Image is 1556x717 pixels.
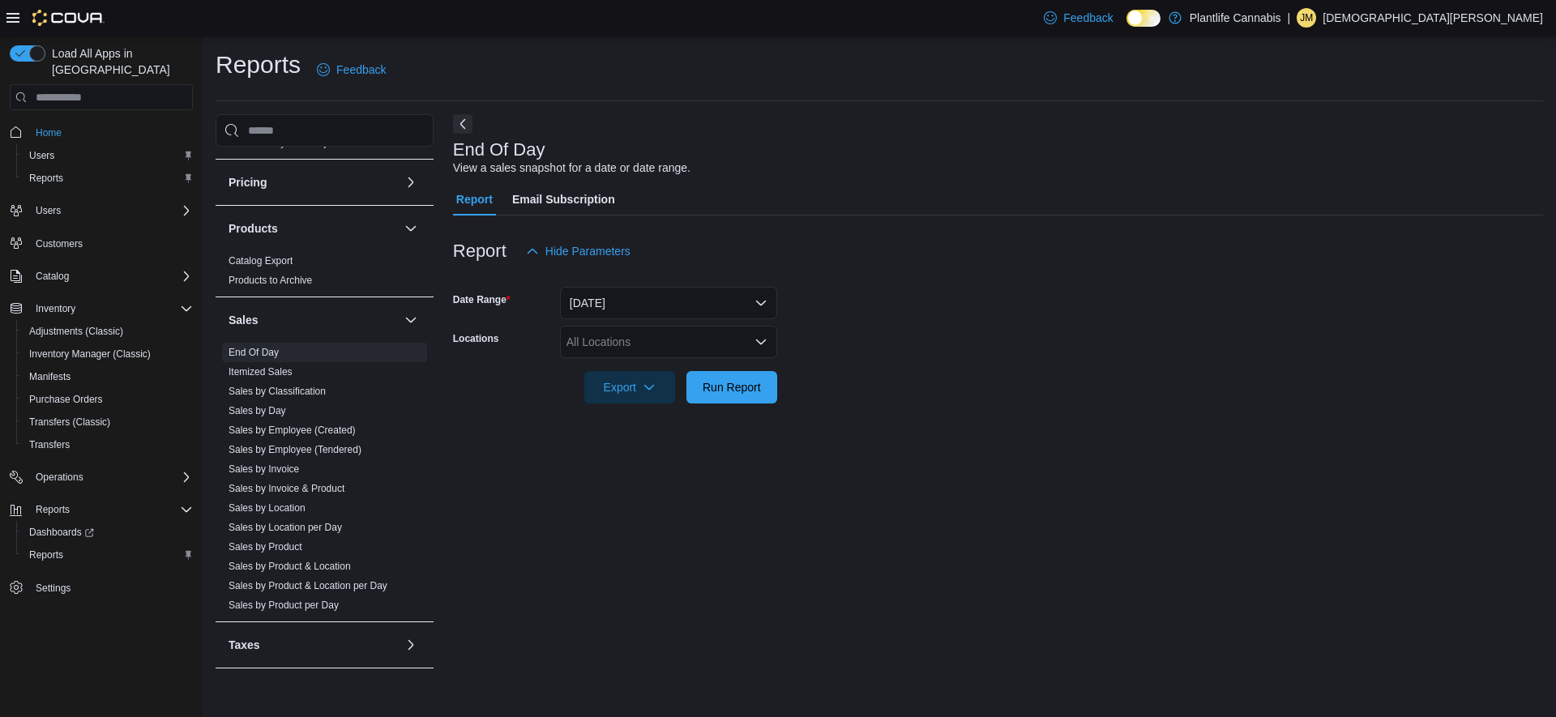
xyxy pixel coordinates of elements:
button: Catalog [29,267,75,286]
span: Operations [29,467,193,487]
button: Users [3,199,199,222]
span: Reports [29,500,193,519]
a: Sales by Employee (Created) [229,425,356,436]
a: Sales by Product [229,541,302,553]
span: Reports [29,172,63,185]
button: Taxes [229,637,398,653]
span: Run Report [703,379,761,395]
button: Reports [16,544,199,566]
span: Purchase Orders [23,390,193,409]
span: Users [23,146,193,165]
span: Inventory [29,299,193,318]
span: Sales by Product per Day [229,599,339,612]
span: Hide Parameters [545,243,631,259]
span: Sales by Classification [229,385,326,398]
span: Customers [36,237,83,250]
button: Run Report [686,371,777,403]
span: Inventory Manager (Classic) [23,344,193,364]
a: Sales by Classification [229,386,326,397]
span: Manifests [29,370,71,383]
a: Transfers (Classic) [23,412,117,432]
a: Manifests [23,367,77,386]
a: Sales by Day [229,405,286,416]
button: Settings [3,576,199,600]
a: Users [23,146,61,165]
span: Reports [29,548,63,561]
span: Settings [36,582,71,595]
h3: Sales [229,312,259,328]
button: Customers [3,232,199,255]
a: Sales by Product & Location [229,561,351,572]
button: Manifests [16,365,199,388]
button: Products [401,219,421,238]
span: Catalog [29,267,193,286]
span: Itemized Sales [229,365,293,378]
span: Dashboards [29,526,94,539]
span: Load All Apps in [GEOGRAPHIC_DATA] [45,45,193,78]
a: Purchase Orders [23,390,109,409]
a: Dashboards [23,523,100,542]
a: Products to Archive [229,275,312,286]
button: Inventory [3,297,199,320]
p: | [1288,8,1291,28]
button: Sales [229,312,398,328]
h3: End Of Day [453,140,545,160]
span: Feedback [336,62,386,78]
span: Sales by Invoice [229,463,299,476]
a: End Of Day [229,347,279,358]
a: Inventory Manager (Classic) [23,344,157,364]
span: Inventory [36,302,75,315]
input: Dark Mode [1126,10,1161,27]
button: Hide Parameters [519,235,637,267]
span: Dashboards [23,523,193,542]
button: Pricing [401,173,421,192]
a: Reports [23,169,70,188]
span: Sales by Location [229,501,306,514]
button: Open list of options [754,335,767,348]
span: Sales by Product [229,540,302,553]
a: Sales by Employee (Tendered) [229,444,361,455]
span: Feedback [1063,10,1113,26]
span: Report [456,183,493,216]
span: Customers [29,233,193,254]
a: Feedback [1037,2,1119,34]
button: Taxes [401,635,421,655]
span: Catalog [36,270,69,283]
span: Inventory Manager (Classic) [29,348,151,361]
h3: Pricing [229,174,267,190]
img: Cova [32,10,105,26]
span: Users [36,204,61,217]
button: Operations [3,466,199,489]
button: [DATE] [560,287,777,319]
span: Catalog Export [229,254,293,267]
div: Sales [216,343,434,621]
span: Home [36,126,62,139]
span: End Of Day [229,346,279,359]
a: Sales by Location per Day [229,522,342,533]
span: Sales by Employee (Created) [229,424,356,437]
a: Itemized Sales [229,366,293,378]
span: Reports [23,545,193,565]
h1: Reports [216,49,301,81]
button: Catalog [3,265,199,288]
span: Operations [36,471,83,484]
span: Sales by Product & Location [229,560,351,573]
a: Sales by Product & Location per Day [229,580,387,591]
span: Products to Archive [229,274,312,287]
span: Settings [29,578,193,598]
a: Adjustments (Classic) [23,322,130,341]
a: Sales by Product per Day [229,600,339,611]
button: Pricing [229,174,398,190]
button: Adjustments (Classic) [16,320,199,343]
button: Transfers (Classic) [16,411,199,433]
button: Reports [3,498,199,521]
a: Sales by Invoice & Product [229,483,344,494]
label: Locations [453,332,499,345]
a: Reports [23,545,70,565]
a: Settings [29,578,77,598]
span: Transfers [23,435,193,455]
span: Reports [23,169,193,188]
h3: Taxes [229,637,260,653]
div: Jaina Macdonald [1297,8,1316,28]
